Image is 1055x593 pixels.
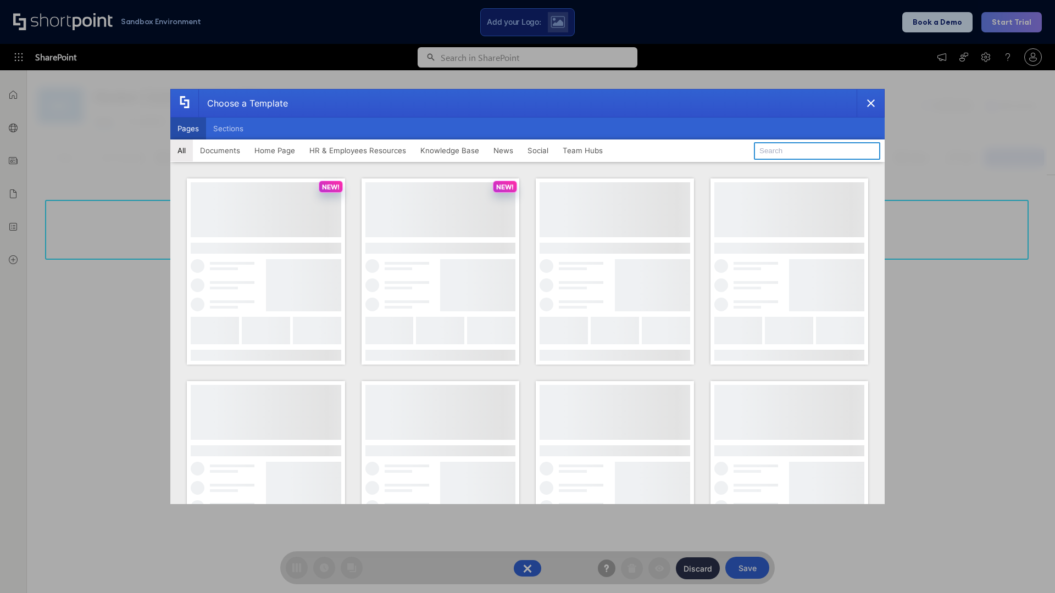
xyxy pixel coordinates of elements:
button: Home Page [247,139,302,161]
iframe: Chat Widget [1000,540,1055,593]
p: NEW! [496,183,514,191]
button: Sections [206,118,251,139]
div: Choose a Template [198,89,288,117]
button: News [486,139,520,161]
button: Pages [170,118,206,139]
p: NEW! [322,183,340,191]
button: Social [520,139,556,161]
button: HR & Employees Resources [302,139,413,161]
div: template selector [170,89,885,504]
button: All [170,139,193,161]
button: Documents [193,139,247,161]
button: Knowledge Base [413,139,486,161]
input: Search [754,142,880,160]
button: Team Hubs [556,139,610,161]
